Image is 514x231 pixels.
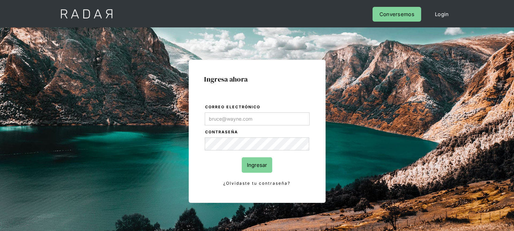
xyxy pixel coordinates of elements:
[242,157,272,173] input: Ingresar
[205,180,310,187] a: ¿Olvidaste tu contraseña?
[205,129,310,136] label: Contraseña
[205,104,310,111] label: Correo electrónico
[373,7,421,22] a: Conversemos
[204,75,310,83] h1: Ingresa ahora
[205,112,310,125] input: bruce@wayne.com
[428,7,456,22] a: Login
[204,104,310,187] form: Login Form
